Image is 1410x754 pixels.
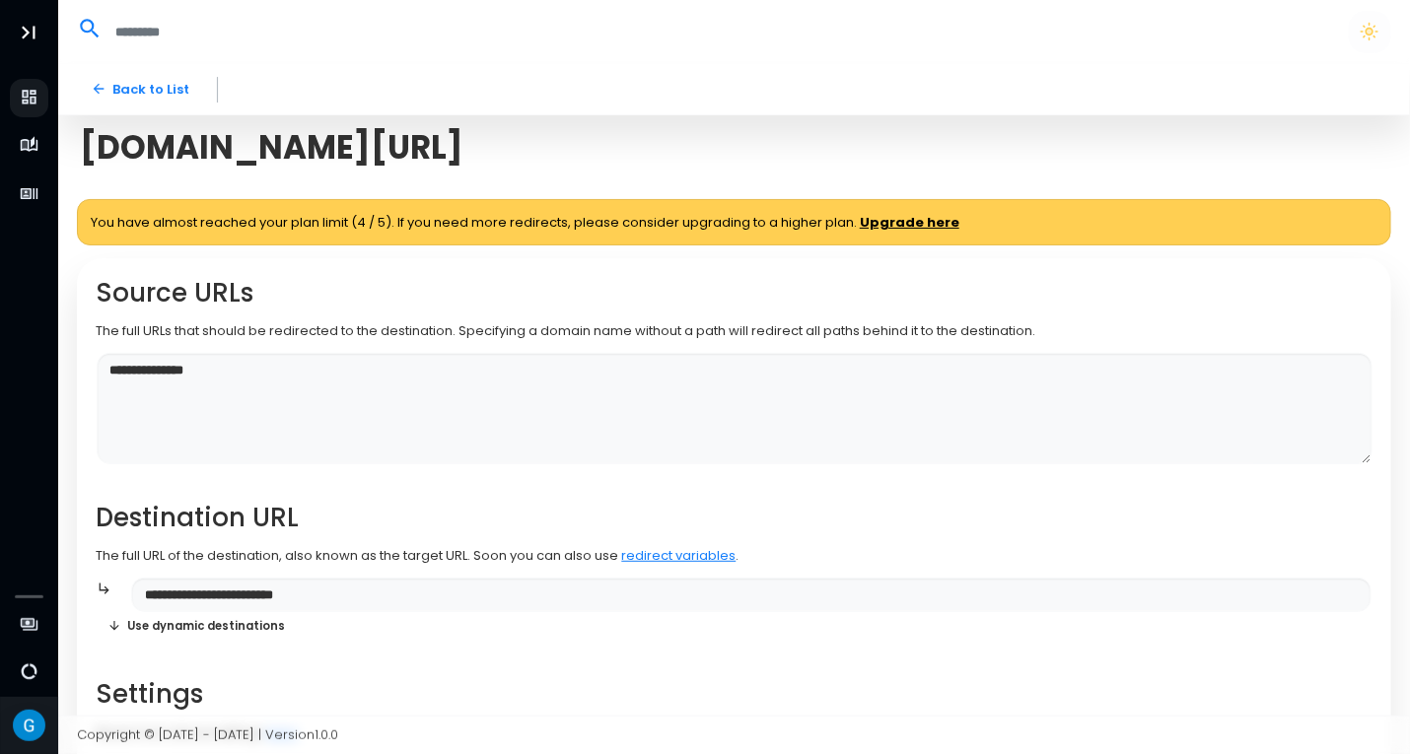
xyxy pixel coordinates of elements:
span: [DOMAIN_NAME][URL] [80,128,463,167]
h2: Source URLs [97,278,1373,308]
a: Back to List [77,72,204,106]
div: You have almost reached your plan limit (4 / 5). If you need more redirects, please consider upgr... [77,199,1391,246]
h2: Destination URL [97,503,1373,533]
h2: Settings [97,679,1373,710]
button: Toggle Aside [10,14,47,51]
p: The full URL of the destination, also known as the target URL. Soon you can also use . [97,546,1373,566]
p: The full URLs that should be redirected to the destination. Specifying a domain name without a pa... [97,321,1373,341]
a: Upgrade here [860,213,959,233]
a: redirect variables [622,546,737,565]
button: Use dynamic destinations [97,612,297,641]
span: Copyright © [DATE] - [DATE] | Version 1.0.0 [77,725,338,744]
img: Avatar [13,710,45,742]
